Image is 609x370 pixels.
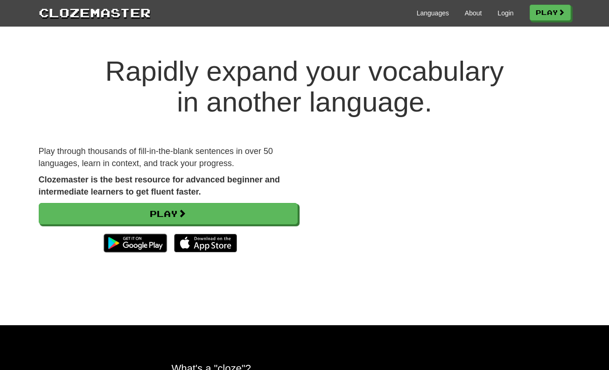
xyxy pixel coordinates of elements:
[39,4,151,21] a: Clozemaster
[39,146,298,169] p: Play through thousands of fill-in-the-blank sentences in over 50 languages, learn in context, and...
[465,8,482,18] a: About
[417,8,449,18] a: Languages
[497,8,513,18] a: Login
[39,203,298,224] a: Play
[530,5,571,21] a: Play
[99,229,171,257] img: Get it on Google Play
[174,234,237,252] img: Download_on_the_App_Store_Badge_US-UK_135x40-25178aeef6eb6b83b96f5f2d004eda3bffbb37122de64afbaef7...
[39,175,280,196] strong: Clozemaster is the best resource for advanced beginner and intermediate learners to get fluent fa...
